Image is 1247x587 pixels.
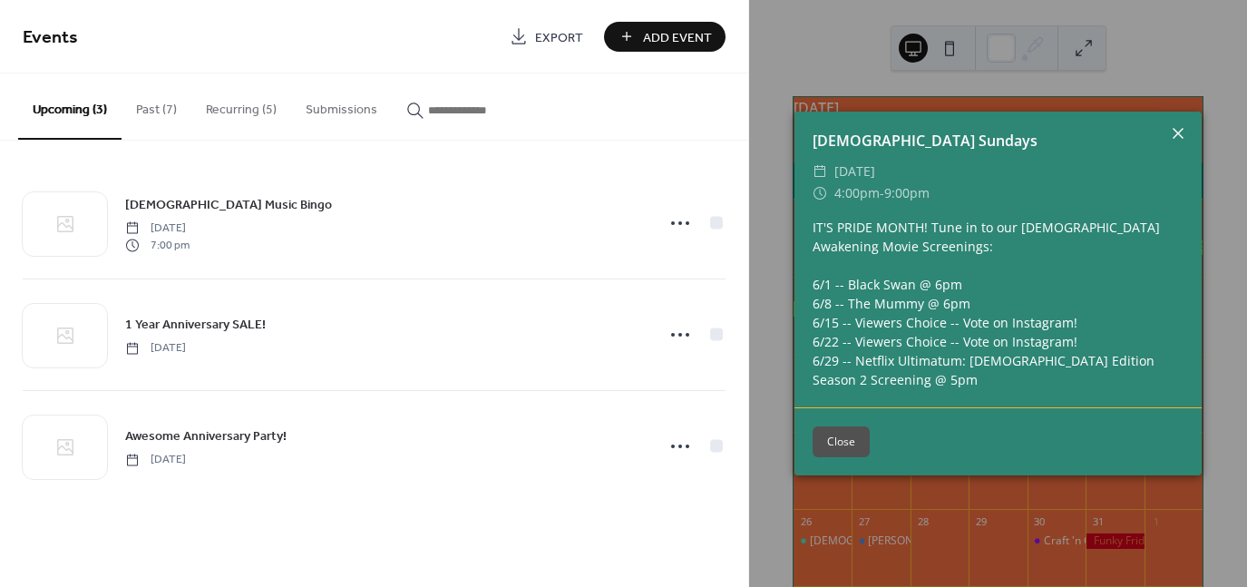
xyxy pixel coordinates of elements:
[834,184,880,201] span: 4:00pm
[18,73,122,140] button: Upcoming (3)
[794,130,1202,152] div: [DEMOGRAPHIC_DATA] Sundays
[191,73,291,138] button: Recurring (5)
[535,28,583,47] span: Export
[125,340,186,357] span: [DATE]
[125,237,190,253] span: 7:00 pm
[604,22,726,52] button: Add Event
[125,196,332,215] span: [DEMOGRAPHIC_DATA] Music Bingo
[884,184,930,201] span: 9:00pm
[834,161,875,182] span: [DATE]
[125,426,287,446] a: Awesome Anniversary Party!
[125,427,287,446] span: Awesome Anniversary Party!
[813,426,870,457] button: Close
[291,73,392,138] button: Submissions
[125,316,266,335] span: 1 Year Anniversary SALE!
[880,184,884,201] span: -
[125,194,332,215] a: [DEMOGRAPHIC_DATA] Music Bingo
[122,73,191,138] button: Past (7)
[643,28,712,47] span: Add Event
[125,220,190,237] span: [DATE]
[813,182,827,204] div: ​
[496,22,597,52] a: Export
[23,20,78,55] span: Events
[125,452,186,468] span: [DATE]
[125,314,266,335] a: 1 Year Anniversary SALE!
[794,218,1202,389] div: IT'S PRIDE MONTH! Tune in to our [DEMOGRAPHIC_DATA] Awakening Movie Screenings: 6/1 -- Black Swan...
[813,161,827,182] div: ​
